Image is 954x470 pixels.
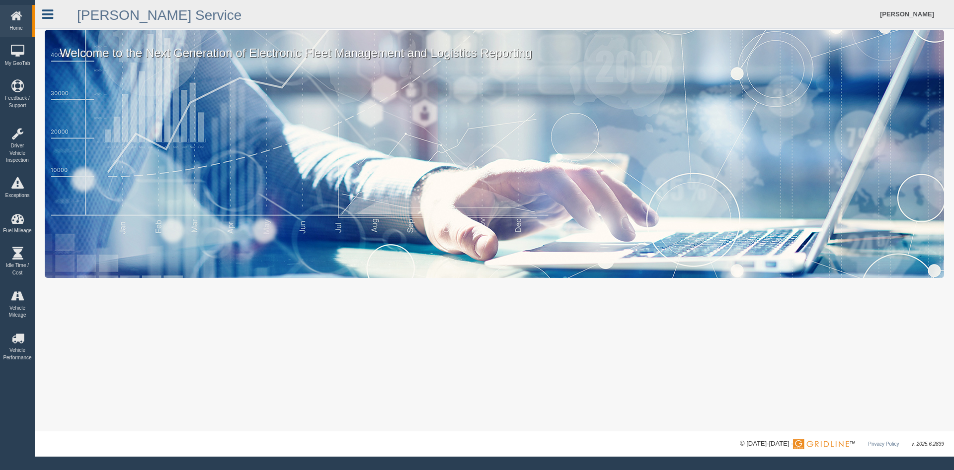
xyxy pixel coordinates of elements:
[77,7,241,23] a: [PERSON_NAME] Service
[868,441,899,447] a: Privacy Policy
[740,439,944,449] div: © [DATE]-[DATE] - ™
[45,30,944,62] p: Welcome to the Next Generation of Electronic Fleet Management and Logistics Reporting
[912,441,944,447] span: v. 2025.6.2839
[793,439,849,449] img: Gridline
